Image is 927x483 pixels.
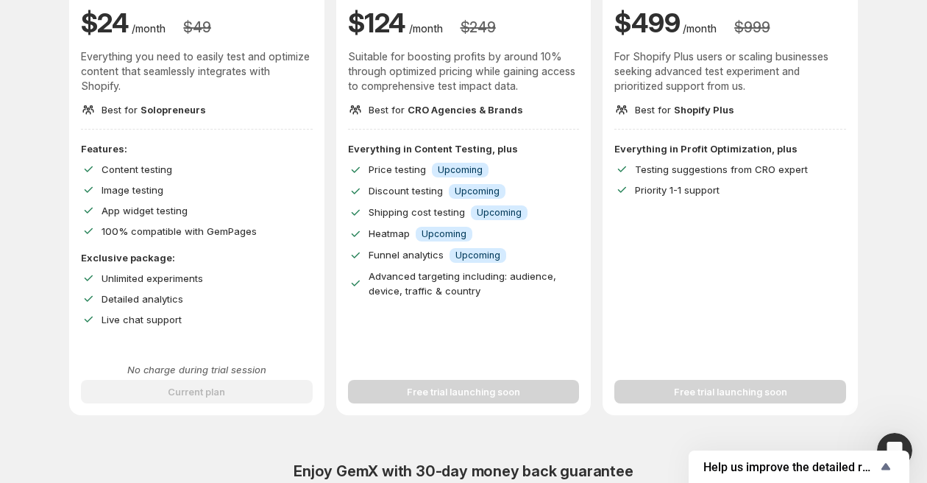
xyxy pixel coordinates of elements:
div: Handy tips: Sharing your issue screenshots and page links helps us troubleshoot your issue faster [45,119,267,161]
p: Best for [102,102,206,117]
p: Best for [635,102,734,117]
h1: [PERSON_NAME] [71,7,167,18]
h1: $ 124 [348,5,406,40]
button: Show survey - Help us improve the detailed report for A/B campaigns [703,458,895,476]
span: Advanced targeting including: audience, device, traffic & country [369,270,556,297]
div: Operator says… [12,281,283,405]
img: Profile image for Antony [42,8,65,32]
h1: $ 24 [81,5,129,40]
p: Exclusive package: [81,250,313,265]
span: App widget testing [102,205,188,216]
button: go back [10,6,38,34]
span: Funnel analytics [369,249,444,261]
div: You’ll get replies here and in your email:✉️[EMAIL_ADDRESS][DOMAIN_NAME] [12,281,241,393]
button: Send a message… [252,364,276,388]
span: Upcoming [422,228,466,240]
h3: $ 999 [734,18,770,36]
span: Upcoming [455,186,500,197]
span: Live chat support [102,314,182,325]
button: Gif picker [46,370,58,382]
span: Heatmap [369,228,410,239]
p: No charge during trial session [81,362,313,377]
h1: $ 499 [614,5,680,40]
iframe: Intercom live chat [877,433,912,468]
span: 100% compatible with GemPages [102,225,257,237]
p: Everything in Content Testing, plus [348,141,580,156]
h3: $ 249 [461,18,496,36]
span: Solopreneurs [141,104,206,116]
div: Hello just got the app. every time I click on create new experiment I get a red error message [53,208,283,269]
span: Upcoming [455,250,500,261]
div: Close [258,6,285,32]
button: Home [230,6,258,34]
div: You’ll get replies here and in your email: ✉️ [24,290,230,348]
div: Hello just got the app. every time I click on create new experiment I get a red error message [65,217,271,261]
p: Everything you need to easily test and optimize content that seamlessly integrates with Shopify. [81,49,313,94]
span: Shopify Plus [674,104,734,116]
div: [DATE] [12,188,283,208]
span: Price testing [369,163,426,175]
span: Image testing [102,184,163,196]
h3: $ 49 [183,18,210,36]
span: Testing suggestions from CRO expert [635,163,808,175]
textarea: Message… [13,339,282,364]
span: Discount testing [369,185,443,197]
p: /month [132,21,166,36]
span: Priority 1-1 support [635,184,720,196]
span: Unlimited experiments [102,272,203,284]
button: Start recording [93,370,105,382]
p: Suitable for boosting profits by around 10% through optimized pricing while gaining access to com... [348,49,580,94]
p: /month [409,21,443,36]
span: Upcoming [477,207,522,219]
span: Help us improve the detailed report for A/B campaigns [703,460,877,474]
span: Shipping cost testing [369,206,465,218]
p: Features: [81,141,313,156]
span: Upcoming [438,164,483,176]
p: Everything in Profit Optimization, plus [614,141,846,156]
span: CRO Agencies & Brands [408,104,523,116]
div: Emily says… [12,208,283,281]
button: Emoji picker [23,370,35,382]
p: Active 10h ago [71,18,143,33]
p: Best for [369,102,523,117]
b: [EMAIL_ADDRESS][DOMAIN_NAME] [24,320,141,346]
span: Content testing [102,163,172,175]
p: /month [683,21,717,36]
button: Upload attachment [70,370,82,382]
h2: Enjoy GemX with 30-day money back guarantee [69,462,858,480]
span: Detailed analytics [102,293,183,305]
p: For Shopify Plus users or scaling businesses seeking advanced test experiment and prioritized sup... [614,49,846,94]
